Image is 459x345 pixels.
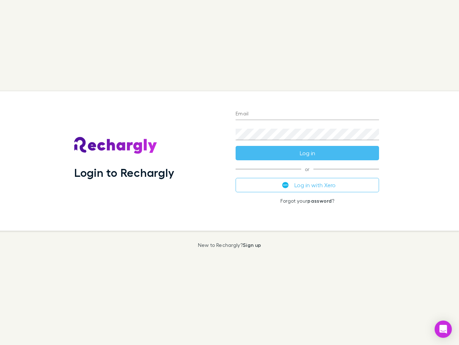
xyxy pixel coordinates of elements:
a: Sign up [243,242,261,248]
p: Forgot your ? [236,198,379,204]
div: Open Intercom Messenger [435,321,452,338]
img: Xero's logo [282,182,289,188]
button: Log in [236,146,379,160]
p: New to Rechargly? [198,242,261,248]
a: password [307,198,332,204]
button: Log in with Xero [236,178,379,192]
h1: Login to Rechargly [74,166,174,179]
img: Rechargly's Logo [74,137,157,154]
